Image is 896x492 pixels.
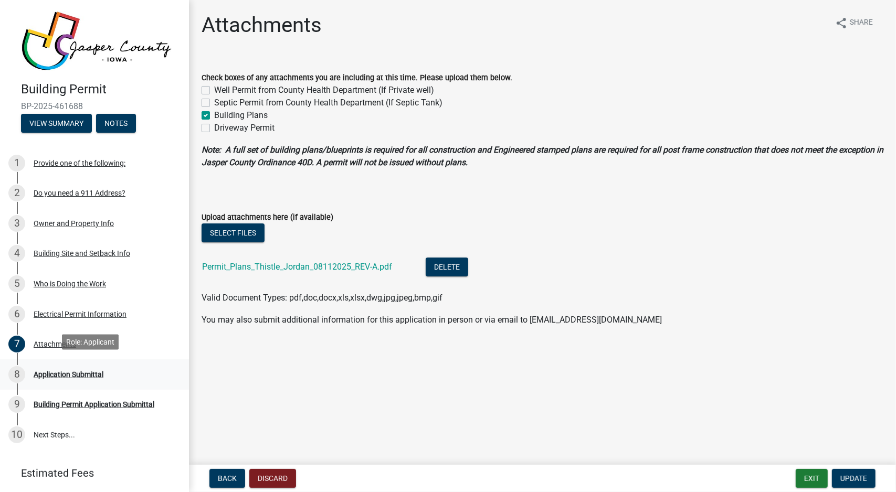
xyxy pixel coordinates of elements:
div: 9 [8,396,25,413]
wm-modal-confirm: Delete Document [426,263,468,273]
label: Upload attachments here (if available) [202,214,333,221]
div: Application Submittal [34,371,103,378]
button: View Summary [21,114,92,133]
strong: Note: A full set of building plans/blueprints is required for all construction and Engineered sta... [202,145,883,167]
span: Valid Document Types: pdf,doc,docx,xls,xlsx,dwg,jpg,jpeg,bmp,gif [202,293,442,303]
button: Select files [202,223,265,242]
button: Notes [96,114,136,133]
div: Building Site and Setback Info [34,250,130,257]
div: Role: Applicant [62,334,119,349]
div: Who is Doing the Work [34,280,106,287]
button: Delete [426,258,468,276]
button: Update [832,469,876,488]
i: share [835,17,848,29]
div: Building Permit Application Submittal [34,401,154,408]
div: Owner and Property Info [34,220,114,227]
button: Back [209,469,245,488]
p: You may also submit additional information for this application in person or via email to [EMAIL_... [202,314,883,326]
a: Estimated Fees [8,463,172,484]
a: Permit_Plans_Thistle_Jordan_08112025_REV-A.pdf [202,262,392,272]
wm-modal-confirm: Notes [96,120,136,128]
label: Well Permit from County Health Department (If Private well) [214,84,434,97]
span: Update [840,474,867,483]
div: 8 [8,366,25,383]
span: Share [850,17,873,29]
div: 6 [8,306,25,323]
button: Exit [796,469,828,488]
img: Jasper County, Iowa [21,11,172,71]
button: shareShare [827,13,881,33]
div: 7 [8,336,25,352]
div: 4 [8,245,25,262]
div: 1 [8,155,25,172]
label: Driveway Permit [214,122,275,134]
label: Check boxes of any attachments you are including at this time. Please upload them below. [202,74,512,82]
h1: Attachments [202,13,322,38]
h4: Building Permit [21,82,181,97]
div: Do you need a 911 Address? [34,189,125,197]
div: Provide one of the following: [34,159,125,167]
div: Electrical Permit Information [34,311,127,318]
div: 10 [8,426,25,443]
label: Septic Permit from County Health Department (If Septic Tank) [214,97,442,109]
div: Attachments [34,340,76,348]
span: BP-2025-461688 [21,101,168,111]
span: Back [218,474,237,483]
wm-modal-confirm: Summary [21,120,92,128]
button: Discard [249,469,296,488]
label: Building Plans [214,109,268,122]
div: 3 [8,215,25,232]
div: 5 [8,275,25,292]
div: 2 [8,185,25,201]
